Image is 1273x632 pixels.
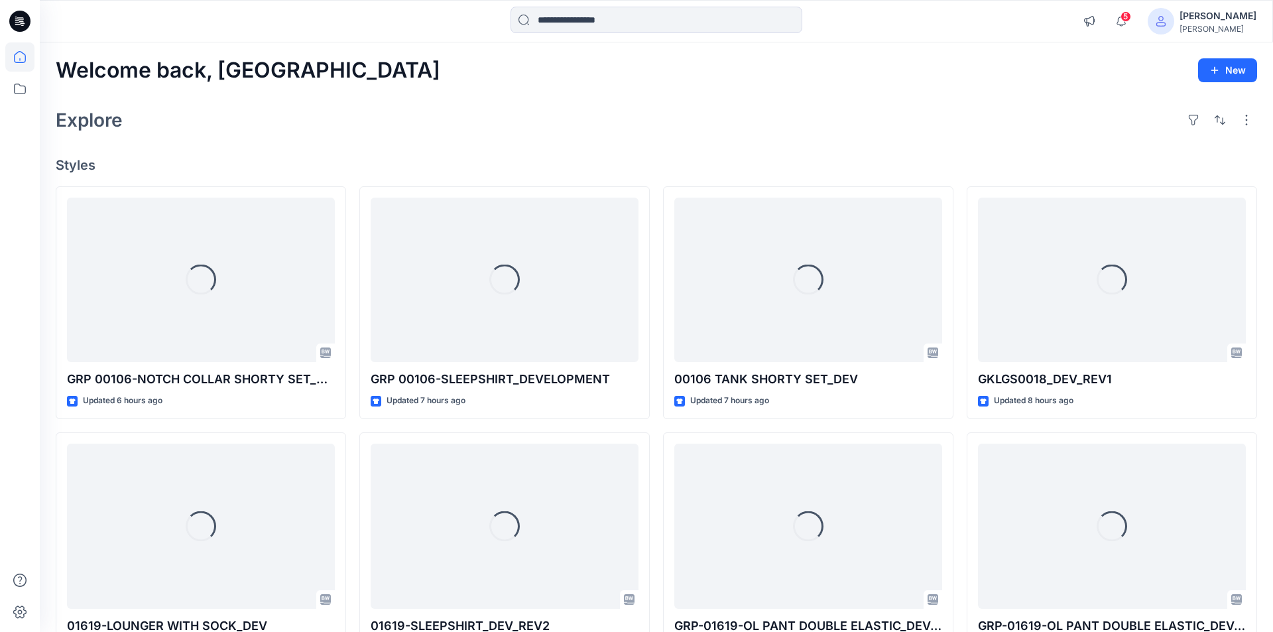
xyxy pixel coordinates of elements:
[387,394,465,408] p: Updated 7 hours ago
[67,370,335,389] p: GRP 00106-NOTCH COLLAR SHORTY SET_DEVELOPMENT
[56,109,123,131] h2: Explore
[56,58,440,83] h2: Welcome back, [GEOGRAPHIC_DATA]
[690,394,769,408] p: Updated 7 hours ago
[674,370,942,389] p: 00106 TANK SHORTY SET_DEV
[1198,58,1257,82] button: New
[1180,24,1256,34] div: [PERSON_NAME]
[1121,11,1131,22] span: 5
[1156,16,1166,27] svg: avatar
[83,394,162,408] p: Updated 6 hours ago
[56,157,1257,173] h4: Styles
[978,370,1246,389] p: GKLGS0018_DEV_REV1
[371,370,638,389] p: GRP 00106-SLEEPSHIRT_DEVELOPMENT
[1180,8,1256,24] div: [PERSON_NAME]
[994,394,1073,408] p: Updated 8 hours ago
